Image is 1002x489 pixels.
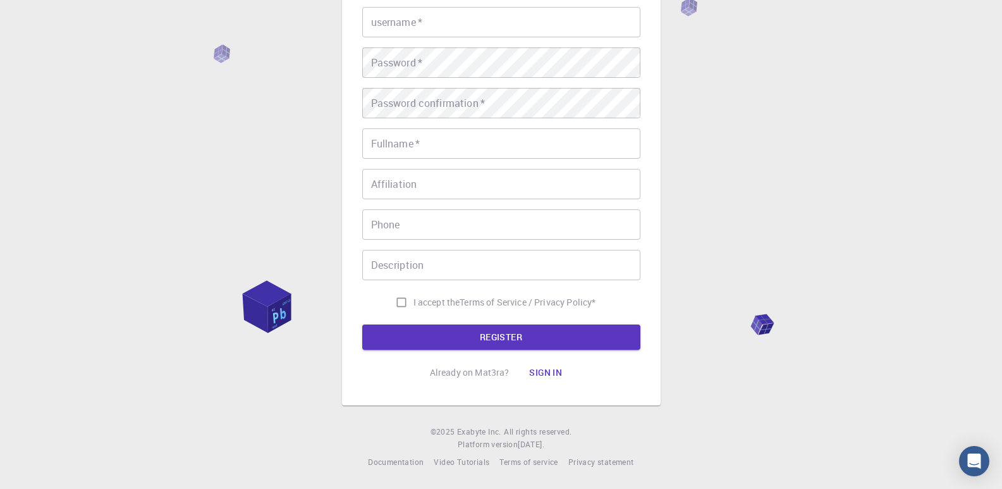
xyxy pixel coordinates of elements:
[959,446,989,476] div: Open Intercom Messenger
[458,438,518,451] span: Platform version
[499,456,558,469] a: Terms of service
[518,439,544,449] span: [DATE] .
[460,296,596,309] a: Terms of Service / Privacy Policy*
[460,296,596,309] p: Terms of Service / Privacy Policy *
[368,456,424,469] a: Documentation
[362,325,640,350] button: REGISTER
[434,457,489,467] span: Video Tutorials
[519,360,572,385] button: Sign in
[434,456,489,469] a: Video Tutorials
[568,456,634,469] a: Privacy statement
[430,366,510,379] p: Already on Mat3ra?
[431,426,457,438] span: © 2025
[368,457,424,467] span: Documentation
[518,438,544,451] a: [DATE].
[568,457,634,467] span: Privacy statement
[457,426,501,436] span: Exabyte Inc.
[457,426,501,438] a: Exabyte Inc.
[499,457,558,467] span: Terms of service
[504,426,571,438] span: All rights reserved.
[413,296,460,309] span: I accept the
